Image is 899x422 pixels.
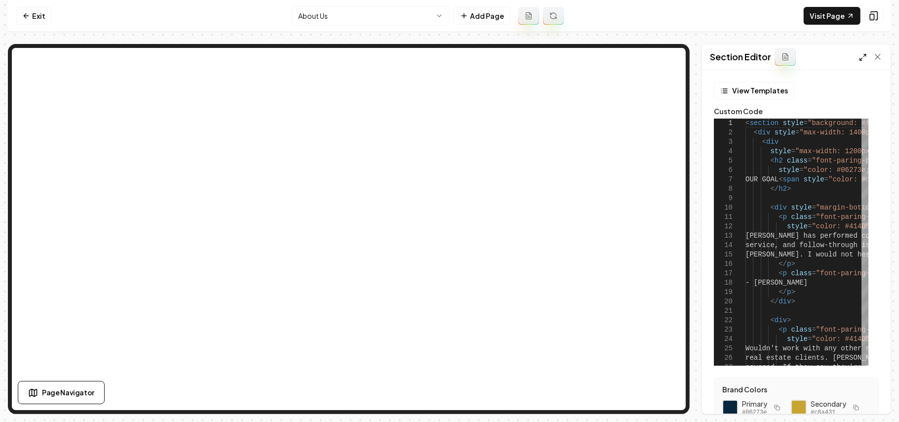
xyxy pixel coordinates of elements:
span: p [783,213,787,221]
span: style [775,128,795,136]
div: 11 [714,212,733,222]
span: = [812,204,816,211]
span: div [766,138,779,146]
span: < [770,157,774,165]
div: 12 [714,222,733,231]
span: style [787,335,808,343]
button: Page Navigator [18,381,105,404]
div: 2 [714,128,733,137]
div: 23 [714,325,733,335]
span: = [824,175,828,183]
button: Regenerate page [543,7,564,25]
div: Click to copy secondary color [791,400,807,416]
div: 21 [714,306,733,316]
div: 16 [714,259,733,269]
div: 3 [714,137,733,147]
span: < [779,269,782,277]
span: < [779,175,782,183]
span: p [787,288,791,296]
span: </ [770,185,779,193]
button: Add Page [454,7,510,25]
label: Custom Code [714,108,879,115]
div: 19 [714,288,733,297]
span: style [779,166,799,174]
span: > [791,288,795,296]
span: = [812,213,816,221]
div: 8 [714,184,733,194]
div: 10 [714,203,733,212]
div: 22 [714,316,733,325]
span: < [754,128,758,136]
span: < [745,119,749,127]
span: "font-paring-primary" [812,157,899,165]
span: = [812,326,816,334]
a: Visit Page [804,7,860,25]
span: < [770,204,774,211]
span: < [770,316,774,324]
span: = [804,119,808,127]
span: = [795,128,799,136]
span: > [787,185,791,193]
h2: Section Editor [710,50,771,64]
div: 9 [714,194,733,203]
span: < [779,326,782,334]
span: #c8a431 [811,409,846,417]
span: </ [770,297,779,305]
span: class [787,157,808,165]
a: Exit [16,7,52,25]
button: View Templates [714,82,794,100]
span: </ [779,288,787,296]
span: = [812,269,816,277]
div: 14 [714,241,733,250]
div: 20 [714,297,733,306]
span: OUR GOAL [745,175,779,183]
span: Page Navigator [42,387,94,398]
div: 26 [714,353,733,363]
span: class [791,213,812,221]
span: style [787,222,808,230]
span: = [799,166,803,174]
span: > [787,316,791,324]
div: 27 [714,363,733,372]
span: class [791,269,812,277]
div: 24 [714,335,733,344]
span: > [791,297,795,305]
span: style [804,175,824,183]
div: Click to copy primary color [722,400,738,416]
span: div [758,128,770,136]
span: = [808,335,812,343]
span: = [791,147,795,155]
span: style [791,204,812,211]
div: 5 [714,156,733,166]
span: div [775,204,787,211]
span: < [779,213,782,221]
span: </ [779,260,787,268]
span: p [787,260,791,268]
span: #06273e [742,409,767,417]
button: Add admin section prompt [775,48,796,66]
span: = [808,222,812,230]
span: < [762,138,766,146]
div: 13 [714,231,733,241]
span: style [770,147,791,155]
span: div [775,316,787,324]
div: 4 [714,147,733,156]
label: Brand Colors [722,386,870,393]
div: 17 [714,269,733,278]
div: 15 [714,250,733,259]
div: 6 [714,166,733,175]
span: style [783,119,804,127]
span: h2 [779,185,787,193]
span: class [791,326,812,334]
div: 18 [714,278,733,288]
span: Primary [742,399,767,409]
span: div [779,297,791,305]
span: = [808,157,812,165]
span: section [749,119,779,127]
button: Add admin page prompt [518,7,539,25]
span: p [783,326,787,334]
span: - [PERSON_NAME] [745,279,808,287]
span: > [791,260,795,268]
span: p [783,269,787,277]
div: 1 [714,119,733,128]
